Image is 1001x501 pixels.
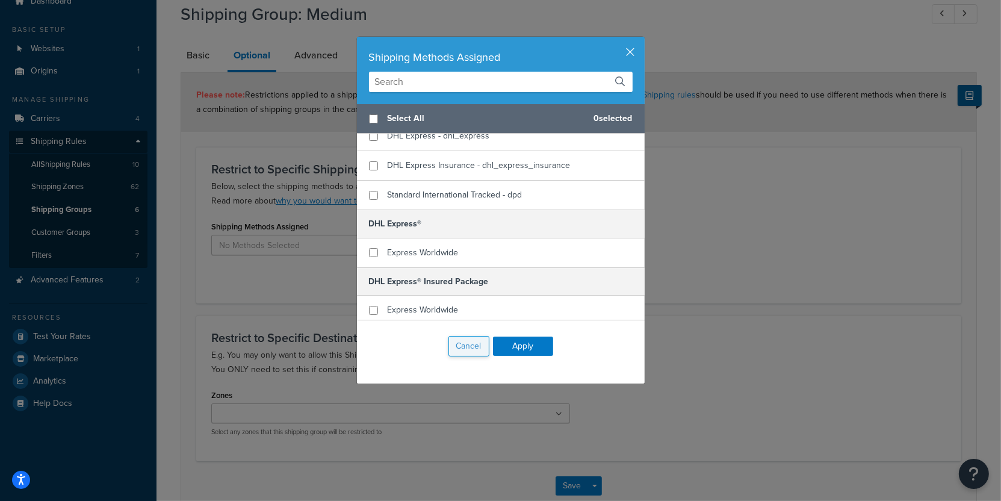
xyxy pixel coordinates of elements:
[493,337,553,356] button: Apply
[388,159,571,172] span: DHL Express Insurance - dhl_express_insurance
[357,104,645,134] div: 0 selected
[369,49,633,66] div: Shipping Methods Assigned
[388,303,459,316] span: Express Worldwide
[357,267,645,296] h5: DHL Express® Insured Package
[357,210,645,238] h5: DHL Express®
[369,72,633,92] input: Search
[388,129,490,142] span: DHL Express - dhl_express
[388,246,459,259] span: Express Worldwide
[448,336,489,356] button: Cancel
[388,110,584,127] span: Select All
[388,188,522,201] span: Standard International Tracked - dpd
